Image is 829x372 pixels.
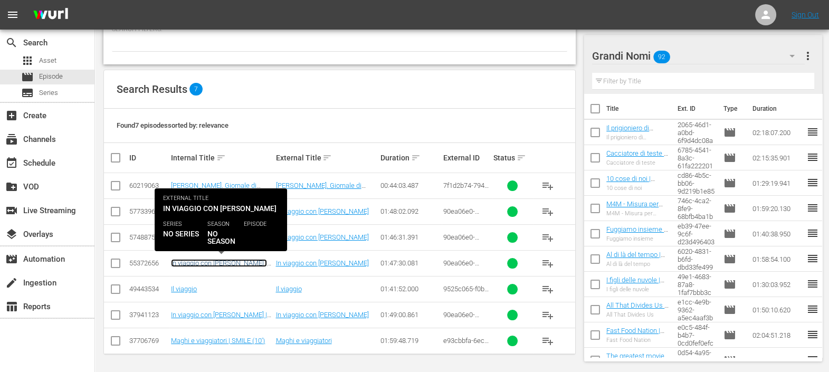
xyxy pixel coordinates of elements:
td: a0372797-cd86-4b5c-bb06-9d219b1e857e [673,170,719,196]
span: Episode [723,278,736,291]
span: Episode [723,151,736,164]
div: 55372656 [129,259,168,267]
div: Status [493,151,532,164]
a: In viaggio con [PERSON_NAME] [275,207,368,215]
span: Overlays [5,228,18,241]
a: Fast Food Nation | Grandi Nomi (10') [606,327,664,342]
div: 01:46:31.391 [380,233,440,241]
button: playlist_add [535,225,560,250]
button: playlist_add [535,173,560,198]
div: External Title [275,151,377,164]
a: [PERSON_NAME]. Giornale di viaggio [DATE]-[DATE] [275,182,365,197]
span: more_vert [802,50,814,62]
div: Duration [380,151,440,164]
div: M4M - Misura per Misura [606,210,669,217]
span: Found 7 episodes sorted by: relevance [117,121,228,129]
a: Cacciatore di teste | Grandi Nomi (10') [606,149,668,165]
span: reorder [806,354,819,366]
td: 547b2b33-eb39-47ee-9c6f-d23d496403cf [673,221,719,246]
button: playlist_add [535,276,560,302]
td: e4a6f5ee-6785-4541-8a3c-61fa222201de [673,145,719,170]
a: Il viaggio [171,285,197,293]
span: menu [6,8,19,21]
span: sort [517,153,526,163]
span: reorder [806,227,819,240]
span: Episode [21,71,34,83]
div: 01:49:00.861 [380,311,440,319]
span: reorder [806,328,819,341]
span: reorder [806,151,819,164]
span: reorder [806,278,819,290]
div: Fast Food Nation [606,337,669,344]
a: Promo Evento WeShort In viaggio con [PERSON_NAME] | Grandi Nomi (10') - [171,233,270,257]
div: 57488757 [129,233,168,241]
span: sort [322,153,332,163]
div: 01:48:02.092 [380,207,440,215]
span: sort [216,153,226,163]
span: Channels [5,133,18,146]
span: Live Streaming [5,204,18,217]
span: 90ea06e0-9529-4f4f-a65b-e3634fc116cd [443,233,486,265]
button: playlist_add [535,199,560,224]
a: Al di là del tempo | Grandi Nomi (10') [606,251,665,266]
td: 01:29:19.941 [748,170,806,196]
a: Maghi e viaggiatori [275,337,331,345]
span: Episode [723,126,736,139]
button: playlist_add [535,302,560,328]
th: Duration [746,94,809,123]
div: External ID [443,154,490,162]
a: [PERSON_NAME]. Giornale di viaggio 1565-1584I | Grandi Nomi (10') [171,182,269,205]
span: Episode [723,303,736,316]
span: reorder [806,252,819,265]
span: 7f1d2b74-794d-451f-9c4d-a8cd5f9f3d53 [443,182,490,205]
div: 37941123 [129,311,168,319]
span: Episode [723,227,736,240]
td: 01:30:03.952 [748,272,806,297]
td: 9538e5c3-746c-4ca2-8fe9-68bfb4ba1bf7 [673,196,719,221]
span: 7 [189,83,203,96]
td: 0f549524-49e1-4683-87a8-1faf7bbb3cad [673,272,719,297]
div: 01:59:48.719 [380,337,440,345]
a: Maghi e viaggiatori | SMILE (10') [171,337,265,345]
span: 90ea06e0-9529-4f4f-a65b-e3634fc116cd [443,207,486,239]
span: reorder [806,126,819,138]
td: 02:04:51.218 [748,322,806,348]
span: e93cbbfa-6ec6-4bae-a1de-ce5b2eb03c3a [443,337,490,360]
a: M4M - Misura per Misura | Grandi Nomi (10') [606,200,663,224]
div: I figli delle nuvole [606,286,669,293]
td: 2cd89fcd-2065-46d1-a0bd-6f9d4dc08af4 [673,120,719,145]
span: Search Results [117,83,187,96]
a: In viaggio con [PERSON_NAME] [275,233,368,241]
div: Cacciatore di teste [606,159,669,166]
span: 9525c065-f0ba-4331-a9ca-a6fcc6492330 [443,285,490,309]
div: 60219063 [129,182,168,189]
a: 10 cose di noi | Grandi Nomi (10') [606,175,658,190]
td: 01:59:20.130 [748,196,806,221]
span: Asset [21,54,34,67]
a: I figli delle nuvole | Grandi Nomi (10') [606,276,664,292]
button: playlist_add [535,251,560,276]
span: 90ea06e0-9529-4f4f-a65b-e3634fc116cd [443,259,486,291]
span: reorder [806,176,819,189]
div: ID [129,154,168,162]
span: 90ea06e0-9529-4f4f-a65b-e3634fc116cd [443,311,486,342]
a: Il prigioniero di Amsterdam (aka Corrispondente 17) [606,124,663,148]
span: playlist_add [541,205,554,218]
td: 02:15:35.901 [748,145,806,170]
a: In viaggio con [PERSON_NAME] | Grandi Nomi (10') [171,259,267,275]
td: 97c27ce4-e1cc-4e9b-9362-a5ec4aaf3bf7 [673,297,719,322]
span: Episode [723,202,736,215]
span: Episode [723,253,736,265]
th: Ext. ID [671,94,717,123]
td: 01c1e033-6020-4831-b6fd-dbd33fe499e8 [673,246,719,272]
div: Internal Title [171,151,272,164]
td: 01:50:10.620 [748,297,806,322]
div: 10 cose di noi [606,185,669,192]
span: Automation [5,253,18,265]
div: 57733964 [129,207,168,215]
a: In viaggio con [PERSON_NAME] [275,311,368,319]
div: 01:41:52.000 [380,285,440,293]
span: Create [5,109,18,122]
span: Episode [723,329,736,341]
span: Series [39,88,58,98]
